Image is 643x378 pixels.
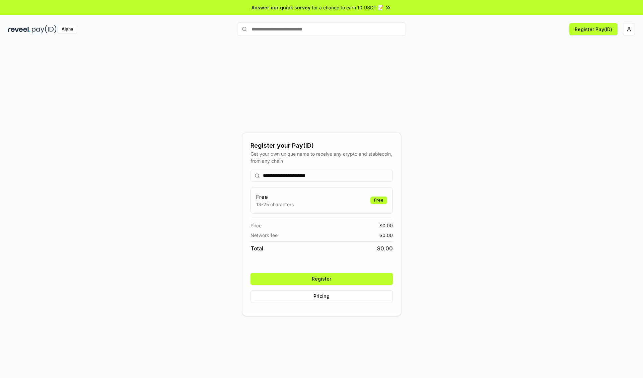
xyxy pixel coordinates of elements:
[251,273,393,285] button: Register
[256,201,294,208] p: 13-25 characters
[251,290,393,302] button: Pricing
[58,25,77,33] div: Alpha
[312,4,383,11] span: for a chance to earn 10 USDT 📝
[256,193,294,201] h3: Free
[252,4,310,11] span: Answer our quick survey
[569,23,618,35] button: Register Pay(ID)
[379,222,393,229] span: $ 0.00
[251,244,263,252] span: Total
[251,222,262,229] span: Price
[251,150,393,164] div: Get your own unique name to receive any crypto and stablecoin, from any chain
[251,232,278,239] span: Network fee
[377,244,393,252] span: $ 0.00
[379,232,393,239] span: $ 0.00
[251,141,393,150] div: Register your Pay(ID)
[8,25,30,33] img: reveel_dark
[32,25,57,33] img: pay_id
[370,197,387,204] div: Free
